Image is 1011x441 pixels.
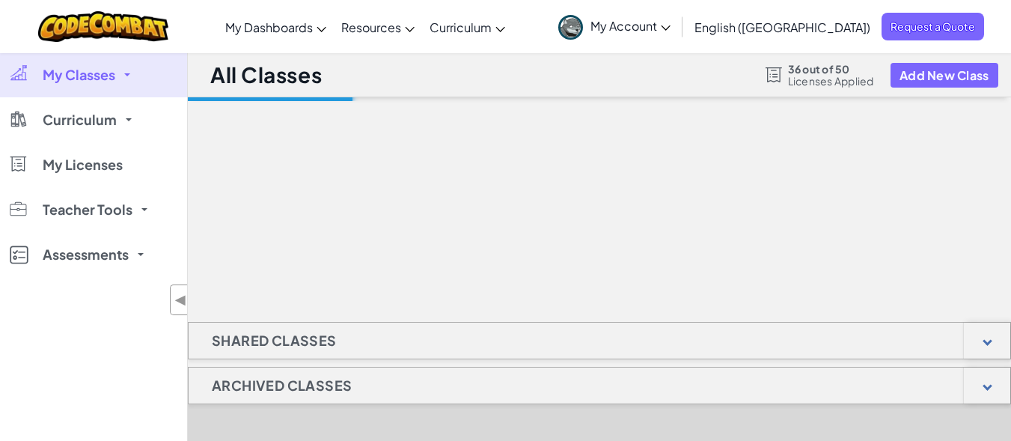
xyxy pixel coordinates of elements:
[551,3,678,50] a: My Account
[687,7,878,47] a: English ([GEOGRAPHIC_DATA])
[334,7,422,47] a: Resources
[891,63,998,88] button: Add New Class
[422,7,513,47] a: Curriculum
[788,63,874,75] span: 36 out of 50
[788,75,874,87] span: Licenses Applied
[225,19,313,35] span: My Dashboards
[43,158,123,171] span: My Licenses
[218,7,334,47] a: My Dashboards
[210,61,322,89] h1: All Classes
[590,18,671,34] span: My Account
[558,15,583,40] img: avatar
[43,248,129,261] span: Assessments
[43,68,115,82] span: My Classes
[341,19,401,35] span: Resources
[430,19,492,35] span: Curriculum
[882,13,984,40] a: Request a Quote
[38,11,169,42] img: CodeCombat logo
[189,367,375,404] h1: Archived Classes
[174,289,187,311] span: ◀
[43,203,132,216] span: Teacher Tools
[189,322,360,359] h1: Shared Classes
[694,19,870,35] span: English ([GEOGRAPHIC_DATA])
[43,113,117,127] span: Curriculum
